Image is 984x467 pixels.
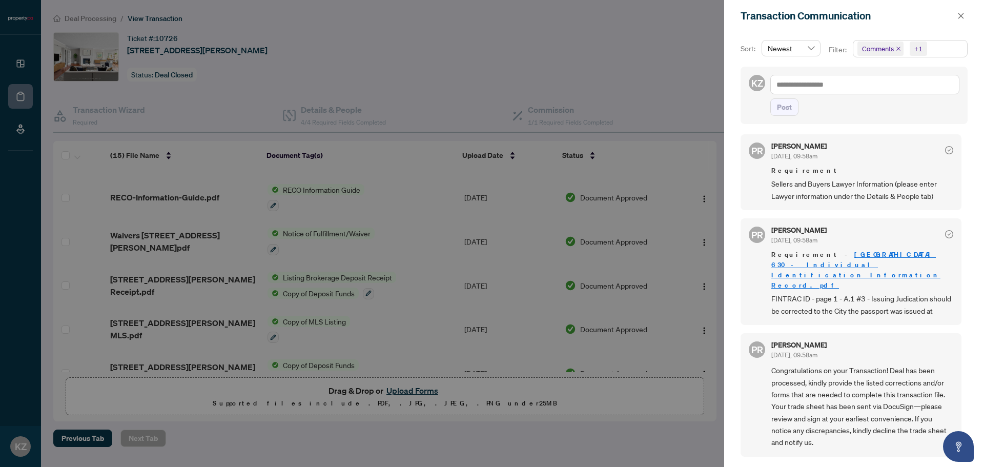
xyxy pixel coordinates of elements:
span: Congratulations on your Transaction! Deal has been processed, kindly provide the listed correctio... [771,364,953,449]
span: [DATE], 09:58am [771,152,817,160]
span: check-circle [945,146,953,154]
p: Filter: [829,44,848,55]
span: PR [751,228,763,242]
span: [DATE], 09:58am [771,351,817,359]
span: Comments [857,42,904,56]
h5: [PERSON_NAME] [771,341,827,349]
h5: [PERSON_NAME] [771,227,827,234]
p: Sort: [741,43,757,54]
span: [DATE], 09:58am [771,236,817,244]
span: Newest [768,40,814,56]
span: check-circle [945,230,953,238]
div: Transaction Communication [741,8,954,24]
h5: [PERSON_NAME] [771,143,827,150]
a: [GEOGRAPHIC_DATA] 630 - Individual Identification Information Record.pdf [771,250,940,290]
span: KZ [751,76,763,90]
span: close [957,12,965,19]
span: Requirement [771,166,953,176]
span: PR [751,144,763,158]
button: Open asap [943,431,974,462]
span: FINTRAC ID - page 1 - A.1 #3 - Issuing Judication should be corrected to the City the passport wa... [771,293,953,317]
span: Sellers and Buyers Lawyer Information (please enter Lawyer information under the Details & People... [771,178,953,202]
span: PR [751,342,763,357]
div: +1 [914,44,922,54]
span: Comments [862,44,894,54]
span: Requirement - [771,250,953,291]
button: Post [770,98,798,116]
span: close [896,46,901,51]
